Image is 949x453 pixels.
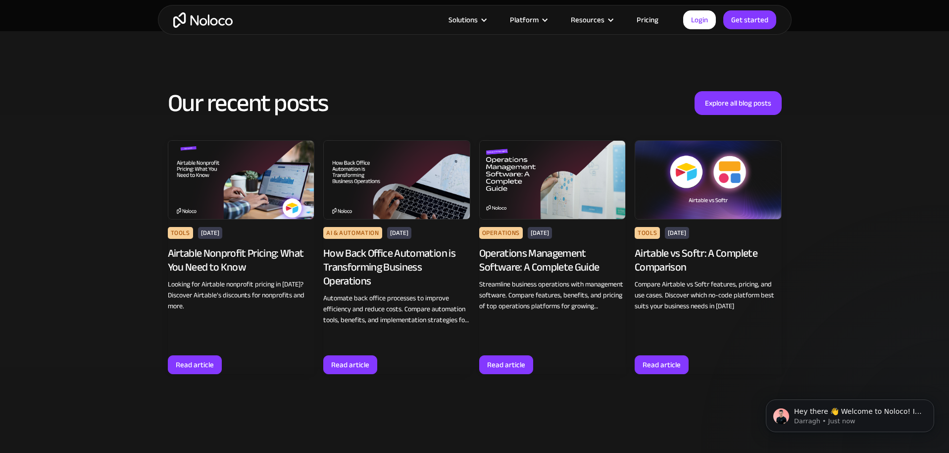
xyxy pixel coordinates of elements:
div: Platform [498,13,558,26]
h2: Our recent posts [168,91,328,115]
div: Airtable vs Softr: A Complete Comparison [635,246,782,274]
div: AI & Automation [323,227,382,239]
div: [DATE] [387,227,411,239]
div: [DATE] [528,227,552,239]
div: [DATE] [198,227,222,239]
a: Explore all blog posts [695,91,782,115]
div: Read article [487,358,525,371]
a: Operations Management Software: A Complete GuideOperations[DATE]Operations Management Software: A... [479,140,626,374]
div: Solutions [449,13,478,26]
a: Tools[DATE]Airtable vs Softr: A Complete ComparisonCompare Airtable vs Softr features, pricing, a... [635,140,782,374]
div: Tools [635,227,660,239]
a: AI & Automation[DATE]How Back Office Automation is Transforming Business OperationsAutomate back ... [323,140,470,374]
div: Airtable Nonprofit Pricing: What You Need to Know [168,246,315,274]
div: How Back Office Automation is Transforming Business Operations [323,246,470,288]
div: [DATE] [665,227,689,239]
a: Pricing [624,13,671,26]
iframe: Intercom notifications message [751,379,949,448]
div: Tools [168,227,193,239]
div: Resources [558,13,624,26]
div: Resources [571,13,604,26]
div: Platform [510,13,539,26]
img: Operations Management Software: A Complete Guide [479,140,626,220]
a: Tools[DATE]Airtable Nonprofit Pricing: What You Need to KnowLooking for Airtable nonprofit pricin... [168,140,315,374]
div: Streamline business operations with management software. Compare features, benefits, and pricing ... [479,279,626,312]
div: Compare Airtable vs Softr features, pricing, and use cases. Discover which no-code platform best ... [635,279,782,312]
div: Operations Management Software: A Complete Guide [479,246,626,274]
div: Operations [479,227,523,239]
a: Login [683,10,716,29]
div: Solutions [436,13,498,26]
div: Read article [643,358,681,371]
div: Automate back office processes to improve efficiency and reduce costs. Compare automation tools, ... [323,293,470,326]
a: Get started [723,10,776,29]
a: home [173,12,233,28]
div: Read article [176,358,214,371]
div: Read article [331,358,369,371]
div: Looking for Airtable nonprofit pricing in [DATE]? Discover Airtable’s discounts for nonprofits an... [168,279,315,312]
